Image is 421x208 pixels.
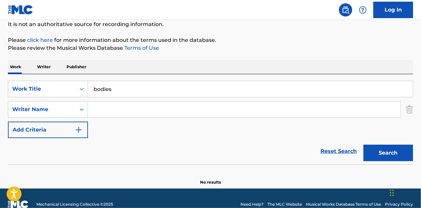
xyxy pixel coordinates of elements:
[268,201,302,207] a: The MLC Website
[317,144,360,159] a: Reset Search
[123,45,159,51] a: Terms of Use
[64,60,88,74] p: Publisher
[35,60,53,74] p: Writer
[8,36,413,44] p: Please for more information about the terms used in the database.
[356,3,369,16] div: Help
[12,85,72,93] div: Work Title
[8,81,413,164] form: Search Form
[200,171,221,185] p: No results
[363,145,413,161] button: Search
[8,60,23,74] p: Work
[390,183,394,203] div: Drag
[359,6,367,14] img: help
[75,126,83,134] img: 9d2ae6d4665cec9f34b9.svg
[8,5,33,15] img: MLC Logo
[8,20,413,28] p: It is not an authoritative source for recording information.
[385,201,413,207] a: Privacy Policy
[388,176,421,208] iframe: Chat Widget
[8,122,88,138] button: Add Criteria
[240,201,264,207] a: Need Help?
[306,201,381,207] a: Musical Works Database Terms of Use
[8,44,413,52] p: Please review the Musical Works Database
[373,2,413,18] a: Log In
[406,101,413,118] img: Delete Criterion
[27,37,53,43] a: click here
[36,201,113,207] span: Mechanical Licensing Collective © 2025
[342,6,350,14] img: search
[339,3,352,16] a: Public Search
[12,105,72,113] div: Writer Name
